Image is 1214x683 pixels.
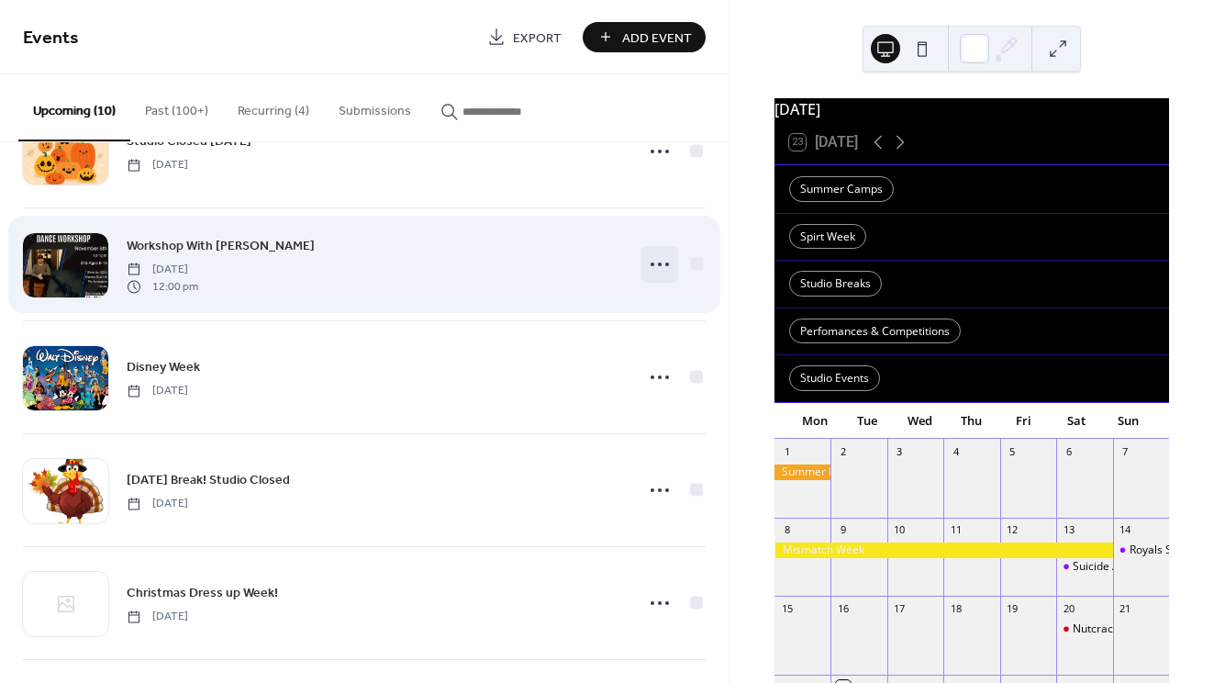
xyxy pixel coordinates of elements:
[127,496,188,512] span: [DATE]
[127,237,315,256] span: Workshop With [PERSON_NAME]
[789,403,841,440] div: Mon
[324,74,426,140] button: Submissions
[836,601,850,615] div: 16
[780,601,794,615] div: 15
[789,319,961,344] div: Perfomances & Competitions
[774,465,830,480] div: Summer Break
[949,601,963,615] div: 18
[127,584,278,603] span: Christmas Dress up Week!
[127,582,278,603] a: Christmas Dress up Week!
[1062,444,1075,458] div: 6
[127,469,290,490] a: [DATE] Break! Studio Closed
[127,132,251,151] span: Studio Closed [DATE]
[1119,523,1132,537] div: 14
[127,356,200,377] a: Disney Week
[1056,621,1112,637] div: Nutcracker Special Leader Parts auditions
[1062,601,1075,615] div: 20
[622,28,692,48] span: Add Event
[1073,559,1196,575] div: Suicide Awareness Gala
[774,98,1169,120] div: [DATE]
[513,28,562,48] span: Export
[774,543,1113,558] div: Mismatch Week
[18,74,130,141] button: Upcoming (10)
[1102,403,1154,440] div: Sun
[23,20,79,56] span: Events
[789,176,894,202] div: Summer Camps
[893,601,907,615] div: 17
[1056,559,1112,575] div: Suicide Awareness Gala
[893,444,907,458] div: 3
[1006,523,1019,537] div: 12
[949,444,963,458] div: 4
[473,22,575,52] a: Export
[836,444,850,458] div: 2
[1006,601,1019,615] div: 19
[997,403,1050,440] div: Fri
[127,383,188,399] span: [DATE]
[583,22,706,52] button: Add Event
[1113,543,1169,558] div: Royals Soccer Team Halftime Show(Performance Team)
[893,523,907,537] div: 10
[1119,601,1132,615] div: 21
[836,523,850,537] div: 9
[789,224,866,250] div: Spirt Week
[789,365,880,391] div: Studio Events
[127,157,188,174] span: [DATE]
[127,471,290,490] span: [DATE] Break! Studio Closed
[1062,523,1075,537] div: 13
[780,523,794,537] div: 8
[1006,444,1019,458] div: 5
[130,74,223,140] button: Past (100+)
[127,358,200,377] span: Disney Week
[127,609,188,625] span: [DATE]
[780,444,794,458] div: 1
[894,403,946,440] div: Wed
[789,271,882,297] div: Studio Breaks
[127,235,315,256] a: Workshop With [PERSON_NAME]
[1119,444,1132,458] div: 7
[127,262,198,278] span: [DATE]
[841,403,894,440] div: Tue
[949,523,963,537] div: 11
[223,74,324,140] button: Recurring (4)
[127,278,198,295] span: 12:00 pm
[945,403,997,440] div: Thu
[1050,403,1102,440] div: Sat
